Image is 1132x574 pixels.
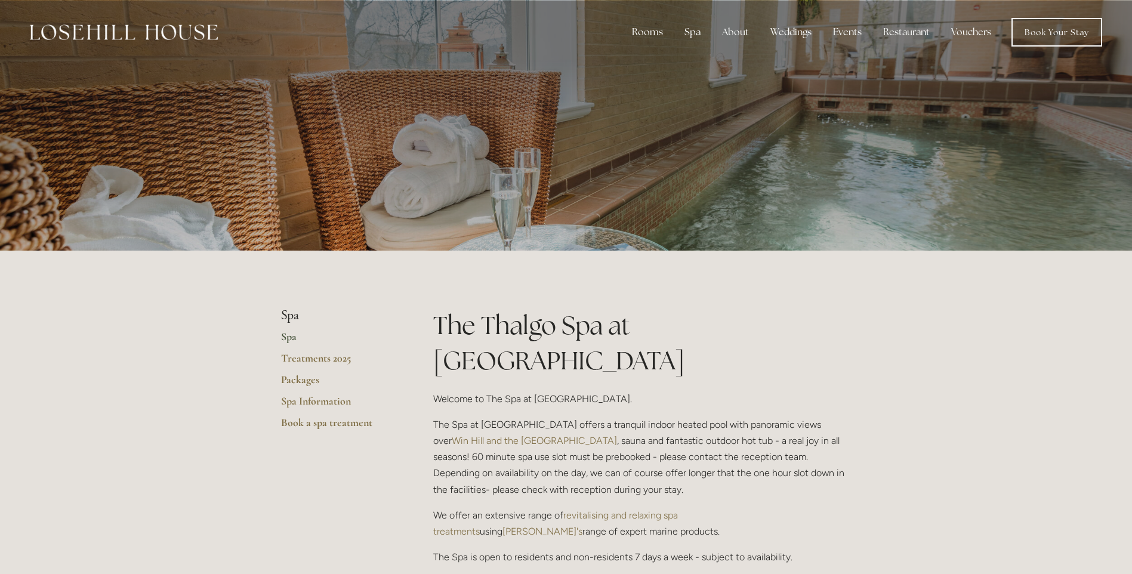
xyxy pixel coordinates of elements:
[433,507,852,539] p: We offer an extensive range of using range of expert marine products.
[675,20,710,44] div: Spa
[281,351,395,373] a: Treatments 2025
[433,391,852,407] p: Welcome to The Spa at [GEOGRAPHIC_DATA].
[452,435,617,446] a: Win Hill and the [GEOGRAPHIC_DATA]
[433,308,852,378] h1: The Thalgo Spa at [GEOGRAPHIC_DATA]
[30,24,218,40] img: Losehill House
[622,20,673,44] div: Rooms
[502,526,582,537] a: [PERSON_NAME]'s
[281,308,395,323] li: Spa
[823,20,871,44] div: Events
[433,416,852,498] p: The Spa at [GEOGRAPHIC_DATA] offers a tranquil indoor heated pool with panoramic views over , sau...
[281,330,395,351] a: Spa
[942,20,1001,44] a: Vouchers
[712,20,758,44] div: About
[761,20,821,44] div: Weddings
[433,549,852,565] p: The Spa is open to residents and non-residents 7 days a week - subject to availability.
[281,394,395,416] a: Spa Information
[281,373,395,394] a: Packages
[281,416,395,437] a: Book a spa treatment
[874,20,939,44] div: Restaurant
[1011,18,1102,47] a: Book Your Stay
